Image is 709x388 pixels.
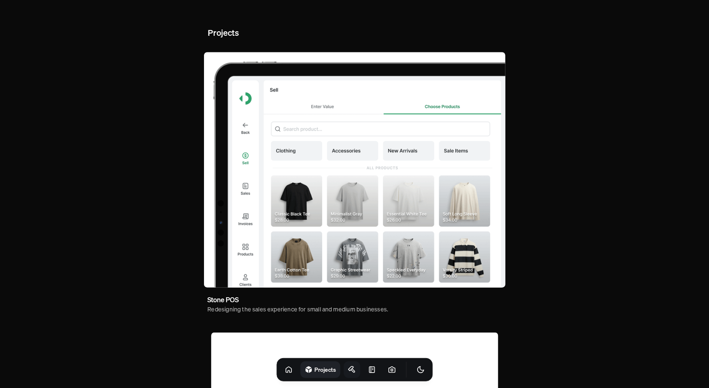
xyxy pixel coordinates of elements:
h1: Projects [314,366,336,373]
button: Toggle Theme [412,361,429,378]
h3: Stone POS [207,294,239,305]
a: Stone POSRedesigning the sales experience for small and medium businesses. [204,291,391,317]
h4: Redesigning the sales experience for small and medium businesses. [207,305,388,314]
a: Projects [300,361,340,378]
h2: Projects [208,27,239,39]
